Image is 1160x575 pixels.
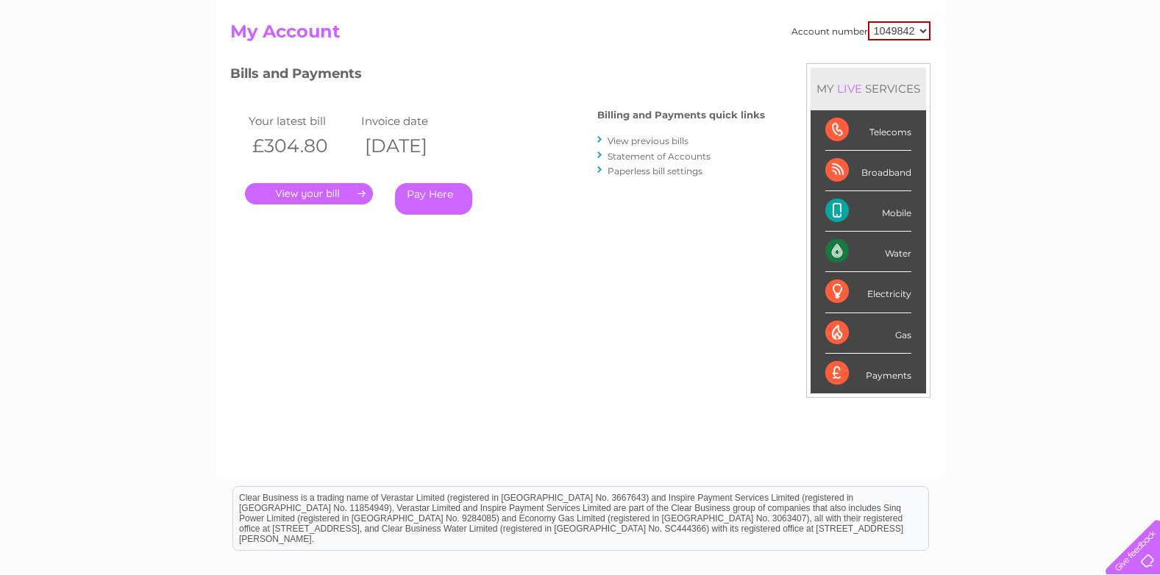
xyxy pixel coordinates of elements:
a: Water [901,63,929,74]
a: Energy [938,63,970,74]
a: Blog [1032,63,1053,74]
th: £304.80 [245,131,358,161]
a: Paperless bill settings [608,165,702,176]
div: Mobile [825,191,911,232]
div: Telecoms [825,110,911,151]
div: Account number [791,21,931,40]
div: Broadband [825,151,911,191]
a: Pay Here [395,183,472,215]
a: Statement of Accounts [608,151,711,162]
img: logo.png [40,38,115,83]
div: Water [825,232,911,272]
h3: Bills and Payments [230,63,765,89]
div: Clear Business is a trading name of Verastar Limited (registered in [GEOGRAPHIC_DATA] No. 3667643... [233,8,928,71]
a: View previous bills [608,135,688,146]
th: [DATE] [357,131,471,161]
div: Gas [825,313,911,354]
h4: Billing and Payments quick links [597,110,765,121]
a: 0333 014 3131 [883,7,984,26]
a: Log out [1111,63,1146,74]
div: LIVE [834,82,865,96]
h2: My Account [230,21,931,49]
td: Invoice date [357,111,471,131]
div: MY SERVICES [811,68,926,110]
a: Contact [1062,63,1098,74]
a: . [245,183,373,204]
td: Your latest bill [245,111,358,131]
a: Telecoms [979,63,1023,74]
div: Payments [825,354,911,393]
div: Electricity [825,272,911,312]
